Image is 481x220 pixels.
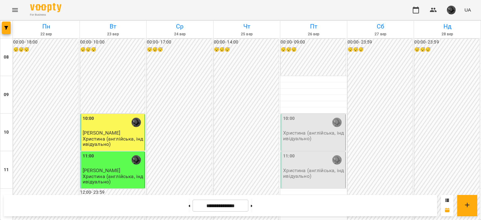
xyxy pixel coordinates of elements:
h6: 12:00 - 23:59 [80,189,145,196]
h6: Пт [281,22,346,31]
h6: Нд [415,22,480,31]
h6: 😴😴😴 [414,46,479,53]
h6: 25 вер [215,31,279,37]
h6: 00:00 - 18:00 [13,39,78,46]
h6: 😴😴😴 [348,46,413,53]
h6: 😴😴😴 [80,46,145,53]
button: Menu [8,3,23,18]
h6: 10 [4,129,9,136]
img: Voopty Logo [30,3,61,12]
img: 0b99b761047abbbb3b0f46a24ef97f76.jpg [447,6,456,14]
h6: 08 [4,54,9,61]
h6: 22 вер [14,31,79,37]
h6: 26 вер [281,31,346,37]
p: Христина (англійська, індивідуально) [283,168,344,179]
h6: Ср [147,22,212,31]
h6: 00:00 - 14:00 [214,39,279,46]
h6: 00:00 - 23:59 [348,39,413,46]
h6: Чт [215,22,279,31]
h6: 00:00 - 23:59 [414,39,479,46]
h6: 24 вер [147,31,212,37]
img: Губич Христина (а) [132,118,141,127]
label: 10:00 [283,115,295,122]
h6: Вт [81,22,146,31]
h6: 😴😴😴 [147,46,212,53]
span: [PERSON_NAME] [83,167,121,173]
label: 11:00 [83,153,94,160]
img: Губич Христина (а) [332,155,342,165]
h6: 😴😴😴 [281,46,346,53]
h6: 00:00 - 17:00 [147,39,212,46]
p: Христина (англійська, індивідуально) [283,130,344,141]
h6: 28 вер [415,31,480,37]
img: Губич Христина (а) [332,118,342,127]
h6: 27 вер [348,31,413,37]
label: 10:00 [83,115,94,122]
button: UA [462,4,473,16]
h6: 00:00 - 09:00 [281,39,346,46]
img: Губич Христина (а) [132,155,141,165]
p: Христина (англійська, індивідуально) [83,136,144,147]
h6: 23 вер [81,31,146,37]
h6: 😴😴😴 [214,46,279,53]
span: For Business [30,13,61,17]
h6: 😴😴😴 [13,46,78,53]
span: [PERSON_NAME] [83,130,121,136]
h6: 11 [4,166,9,173]
h6: Сб [348,22,413,31]
label: 11:00 [283,153,295,160]
span: UA [464,7,471,13]
p: Христина (англійська, індивідуально) [83,174,144,185]
h6: Пн [14,22,79,31]
h6: 09 [4,91,9,98]
h6: 00:00 - 10:00 [80,39,145,46]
